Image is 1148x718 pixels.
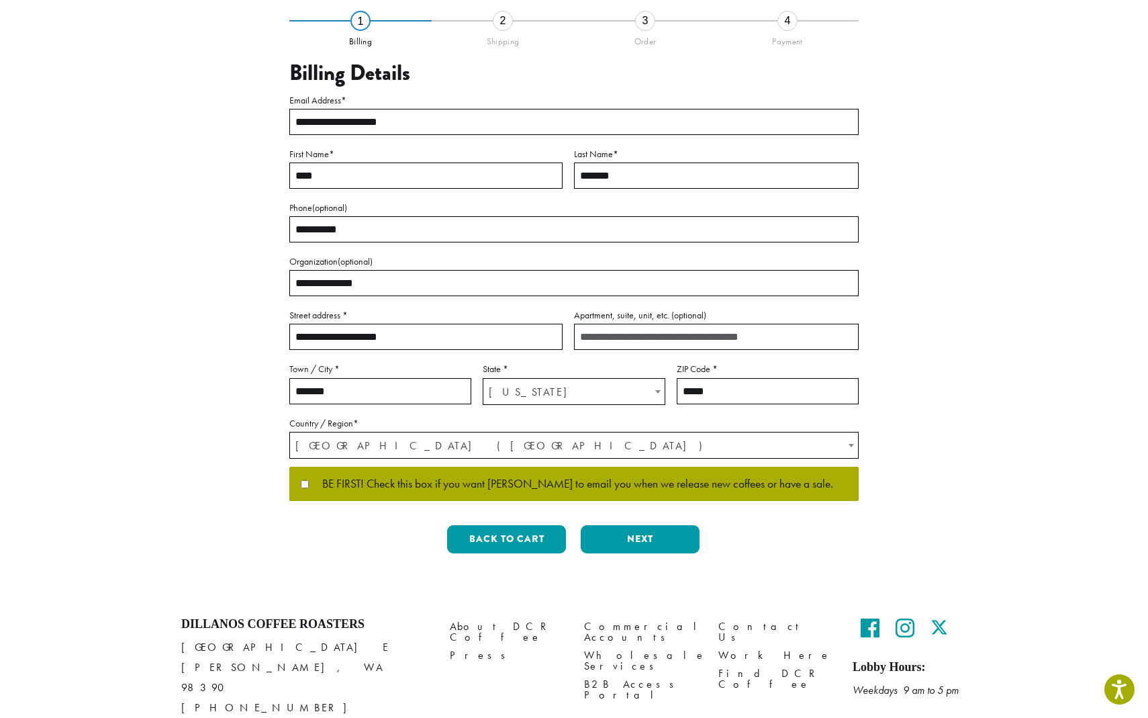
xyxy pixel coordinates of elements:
label: ZIP Code [677,361,859,377]
h4: Dillanos Coffee Roasters [181,617,430,632]
a: Commercial Accounts [584,617,698,646]
label: Street address [289,307,563,324]
label: Last Name [574,146,859,163]
span: United States (US) [290,433,858,459]
h5: Lobby Hours: [853,660,967,675]
a: About DCR Coffee [450,617,564,646]
span: (optional) [312,201,347,214]
h3: Billing Details [289,60,859,86]
label: Town / City [289,361,471,377]
div: Order [574,31,716,47]
div: Payment [716,31,859,47]
input: BE FIRST! Check this box if you want [PERSON_NAME] to email you when we release new coffees or ha... [301,480,309,488]
a: Press [450,647,564,665]
div: 4 [777,11,798,31]
span: State [483,378,665,405]
span: Arizona [483,379,664,405]
a: Wholesale Services [584,647,698,676]
span: BE FIRST! Check this box if you want [PERSON_NAME] to email you when we release new coffees or ha... [309,478,833,490]
label: Organization [289,253,859,270]
span: (optional) [338,255,373,267]
a: Work Here [718,647,832,665]
label: State [483,361,665,377]
div: Shipping [432,31,574,47]
a: Find DCR Coffee [718,665,832,694]
div: 3 [635,11,655,31]
a: B2B Access Portal [584,676,698,705]
div: 2 [493,11,513,31]
span: Country / Region [289,432,859,459]
label: Email Address [289,92,859,109]
div: Billing [289,31,432,47]
label: First Name [289,146,563,163]
div: 1 [350,11,371,31]
label: Apartment, suite, unit, etc. [574,307,859,324]
button: Back to cart [447,525,566,553]
em: Weekdays 9 am to 5 pm [853,683,959,697]
button: Next [581,525,700,553]
a: Contact Us [718,617,832,646]
span: (optional) [671,309,706,321]
p: [GEOGRAPHIC_DATA] E [PERSON_NAME], WA 98390 [PHONE_NUMBER] [181,637,430,718]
